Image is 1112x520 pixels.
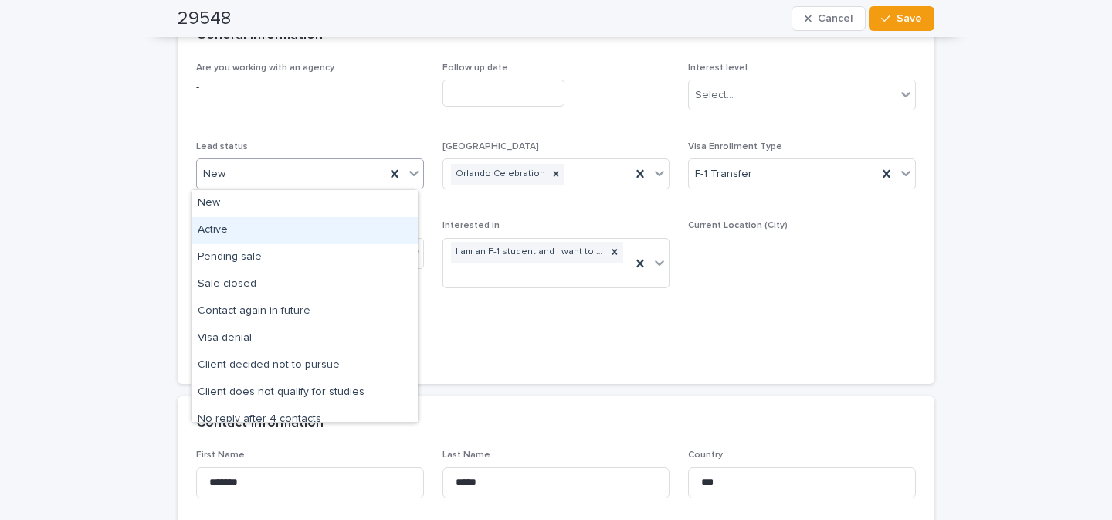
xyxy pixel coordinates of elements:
[192,217,418,244] div: Active
[442,221,500,230] span: Interested in
[192,190,418,217] div: New
[196,415,324,432] h2: Contact information
[203,166,225,182] span: New
[897,13,922,24] span: Save
[695,87,734,104] div: Select...
[688,63,748,73] span: Interest level
[451,164,548,185] div: Orlando Celebration
[792,6,866,31] button: Cancel
[192,325,418,352] div: Visa denial
[442,142,539,151] span: [GEOGRAPHIC_DATA]
[196,142,248,151] span: Lead status
[688,142,782,151] span: Visa Enrollment Type
[196,80,424,96] p: -
[192,298,418,325] div: Contact again in future
[695,166,752,182] span: F-1 Transfer
[442,63,508,73] span: Follow up date
[192,271,418,298] div: Sale closed
[192,244,418,271] div: Pending sale
[192,406,418,433] div: No reply after 4 contacts
[196,450,245,460] span: First Name
[688,450,723,460] span: Country
[178,8,231,30] h2: 29548
[196,63,334,73] span: Are you working with an agency
[192,352,418,379] div: Client decided not to pursue
[451,242,607,263] div: I am an F-1 student and I want to transfer to OHLA
[818,13,853,24] span: Cancel
[688,238,916,254] p: -
[869,6,934,31] button: Save
[192,379,418,406] div: Client does not qualify for studies
[442,450,490,460] span: Last Name
[688,221,788,230] span: Current Location (City)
